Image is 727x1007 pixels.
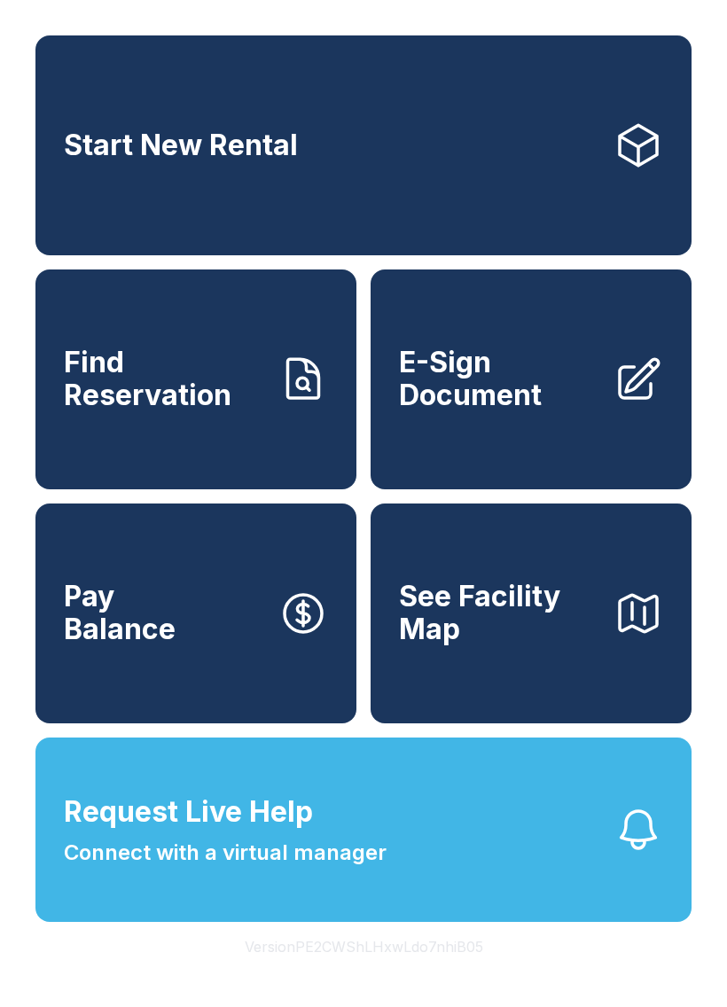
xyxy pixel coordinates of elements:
span: Request Live Help [64,791,313,833]
button: See Facility Map [371,503,692,723]
button: Request Live HelpConnect with a virtual manager [35,738,692,922]
a: PayBalance [35,503,356,723]
span: Connect with a virtual manager [64,837,387,869]
span: E-Sign Document [399,347,599,411]
span: Find Reservation [64,347,264,411]
span: See Facility Map [399,581,599,645]
a: Find Reservation [35,269,356,489]
button: VersionPE2CWShLHxwLdo7nhiB05 [231,922,497,972]
span: Pay Balance [64,581,176,645]
a: Start New Rental [35,35,692,255]
a: E-Sign Document [371,269,692,489]
span: Start New Rental [64,129,298,162]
